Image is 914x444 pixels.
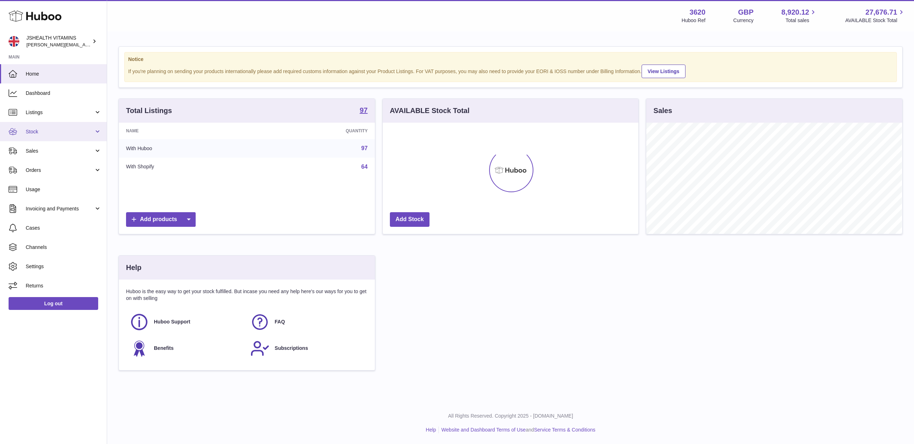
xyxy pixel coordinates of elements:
[119,158,257,176] td: With Shopify
[534,427,596,433] a: Service Terms & Conditions
[26,263,101,270] span: Settings
[360,107,367,114] strong: 97
[113,413,908,419] p: All Rights Reserved. Copyright 2025 - [DOMAIN_NAME]
[689,7,705,17] strong: 3620
[26,282,101,289] span: Returns
[26,42,143,47] span: [PERSON_NAME][EMAIL_ADDRESS][DOMAIN_NAME]
[130,312,243,332] a: Huboo Support
[439,427,595,433] li: and
[390,212,430,227] a: Add Stock
[26,167,94,174] span: Orders
[26,128,94,135] span: Stock
[26,225,101,231] span: Cases
[845,7,905,24] a: 27,676.71 AVAILABLE Stock Total
[390,106,469,116] h3: AVAILABLE Stock Total
[426,427,436,433] a: Help
[154,345,174,352] span: Benefits
[130,339,243,358] a: Benefits
[642,65,685,78] a: View Listings
[738,7,753,17] strong: GBP
[26,35,91,48] div: JSHEALTH VITAMINS
[653,106,672,116] h3: Sales
[126,212,196,227] a: Add products
[361,164,368,170] a: 64
[865,7,897,17] span: 27,676.71
[845,17,905,24] span: AVAILABLE Stock Total
[26,71,101,77] span: Home
[26,244,101,251] span: Channels
[785,17,817,24] span: Total sales
[154,318,190,325] span: Huboo Support
[128,56,893,63] strong: Notice
[126,288,368,302] p: Huboo is the easy way to get your stock fulfilled. But incase you need any help here's our ways f...
[682,17,705,24] div: Huboo Ref
[257,123,375,139] th: Quantity
[782,7,809,17] span: 8,920.12
[119,123,257,139] th: Name
[250,312,364,332] a: FAQ
[9,297,98,310] a: Log out
[9,36,19,47] img: francesca@jshealthvitamins.com
[128,63,893,78] div: If you're planning on sending your products internationally please add required customs informati...
[126,106,172,116] h3: Total Listings
[275,318,285,325] span: FAQ
[441,427,526,433] a: Website and Dashboard Terms of Use
[26,90,101,97] span: Dashboard
[250,339,364,358] a: Subscriptions
[361,145,368,151] a: 97
[119,139,257,158] td: With Huboo
[275,345,308,352] span: Subscriptions
[733,17,754,24] div: Currency
[360,107,367,115] a: 97
[126,263,141,272] h3: Help
[782,7,818,24] a: 8,920.12 Total sales
[26,205,94,212] span: Invoicing and Payments
[26,148,94,154] span: Sales
[26,109,94,116] span: Listings
[26,186,101,193] span: Usage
